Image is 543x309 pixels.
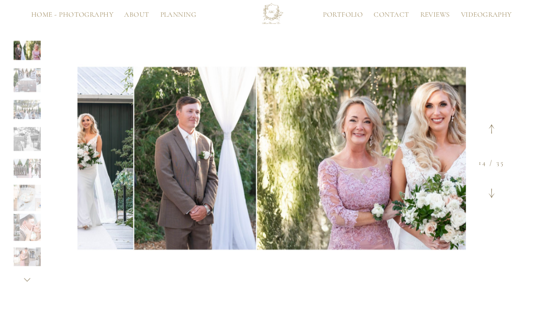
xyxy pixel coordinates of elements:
[119,11,154,18] a: About
[77,32,466,290] img: Wedding photography collage featuring pink bridesmaid dresses and floral arrangements.
[155,11,202,18] a: Planning
[496,159,505,167] span: 35
[415,11,456,18] a: Reviews
[259,2,284,27] img: AlesiaKim and Co.
[456,11,517,18] a: Videography
[490,159,494,167] span: /
[368,11,414,18] a: Contact
[479,159,487,167] span: 14
[317,11,368,18] a: Portfolio
[26,11,119,18] a: Home - Photography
